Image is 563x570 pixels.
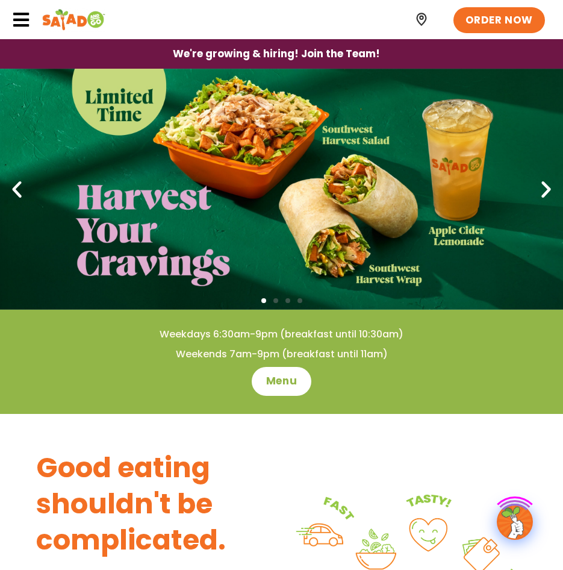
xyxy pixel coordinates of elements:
h4: Weekends 7am-9pm (breakfast until 11am) [24,348,539,361]
span: Go to slide 2 [273,298,278,303]
div: Next slide [535,178,557,200]
span: ORDER NOW [465,13,533,28]
span: Menu [266,374,297,389]
a: ORDER NOW [453,7,545,34]
span: Go to slide 4 [297,298,302,303]
h3: Good eating shouldn't be complicated. [36,450,282,558]
span: We're growing & hiring! Join the Team! [173,49,380,59]
a: Menu [252,367,311,396]
span: Go to slide 3 [285,298,290,303]
img: Header logo [42,8,105,32]
div: Previous slide [6,178,28,200]
a: We're growing & hiring! Join the Team! [155,40,398,68]
span: Go to slide 1 [261,298,266,303]
h4: Weekdays 6:30am-9pm (breakfast until 10:30am) [24,328,539,341]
